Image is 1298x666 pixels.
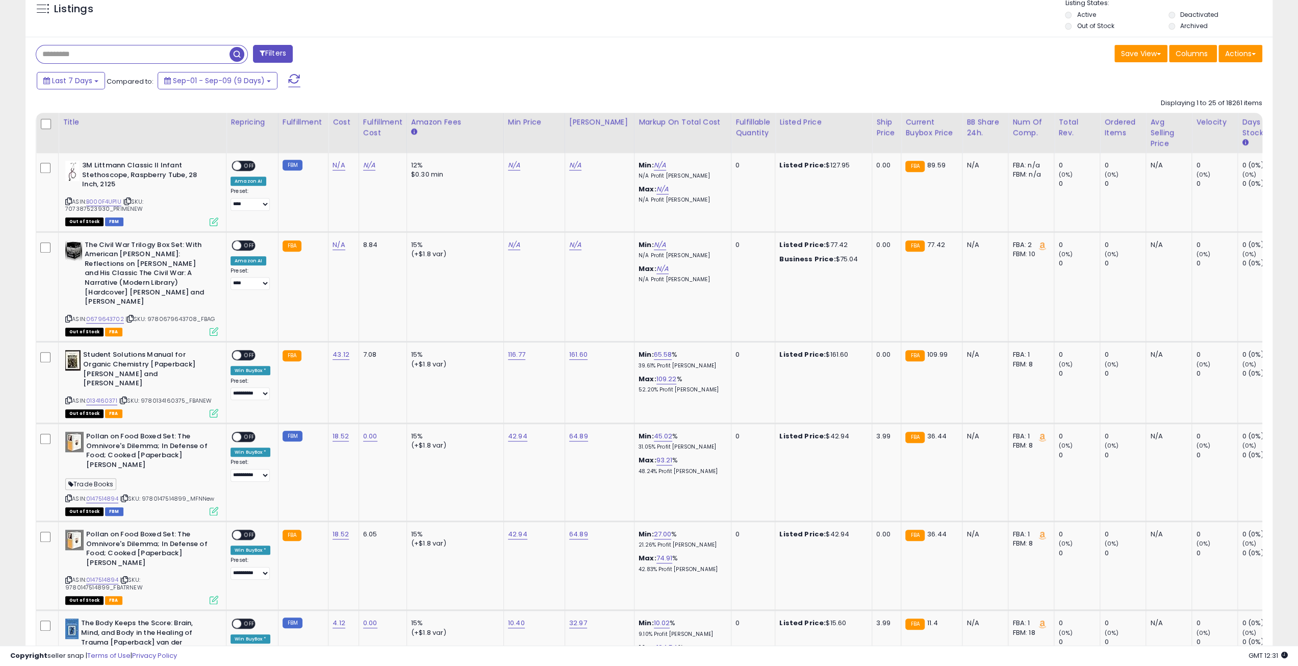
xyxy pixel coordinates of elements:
[333,618,345,628] a: 4.12
[639,264,656,274] b: Max:
[411,250,496,259] div: (+$1.8 var)
[1012,441,1046,450] div: FBM: 8
[1169,45,1217,62] button: Columns
[1058,441,1073,450] small: (0%)
[411,539,496,548] div: (+$1.8 var)
[283,240,301,252] small: FBA
[639,553,656,563] b: Max:
[283,160,302,170] small: FBM
[1150,240,1184,250] div: N/A
[1196,441,1210,450] small: (0%)
[1058,549,1100,558] div: 0
[779,350,826,359] b: Listed Price:
[363,431,377,441] a: 0.00
[65,161,80,181] img: 31O2dTW0beL._SL40_.jpg
[654,160,666,170] a: N/A
[411,117,499,128] div: Amazon Fees
[1104,539,1118,548] small: (0%)
[735,161,767,170] div: 0
[231,459,270,482] div: Preset:
[82,161,206,192] b: 3M Littmann Classic II Infant Stethoscope, Raspberry Tube, 28 Inch, 2125
[411,240,496,250] div: 15%
[1150,530,1184,539] div: N/A
[1242,451,1283,460] div: 0 (0%)
[1242,250,1256,258] small: (0%)
[779,117,868,128] div: Listed Price
[65,240,218,335] div: ASIN:
[779,530,864,539] div: $42.94
[735,619,767,628] div: 0
[1242,179,1283,188] div: 0 (0%)
[333,529,349,539] a: 18.52
[1012,539,1046,548] div: FBM: 8
[1012,161,1046,170] div: FBA: n/a
[65,576,143,591] span: | SKU: 9780147514899_FBATRNEW
[411,161,496,170] div: 12%
[876,240,893,250] div: 0.00
[639,456,723,475] div: %
[1012,360,1046,369] div: FBM: 8
[569,431,588,441] a: 64.89
[1058,240,1100,250] div: 0
[508,117,561,128] div: Min Price
[639,386,723,393] p: 52.20% Profit [PERSON_NAME]
[639,431,654,441] b: Min:
[1077,21,1114,30] label: Out of Stock
[1012,350,1046,359] div: FBA: 1
[569,240,581,250] a: N/A
[654,240,666,250] a: N/A
[1242,441,1256,450] small: (0%)
[569,350,588,360] a: 161.60
[411,360,496,369] div: (+$1.8 var)
[105,596,122,605] span: FBA
[1180,10,1218,19] label: Deactivated
[1196,250,1210,258] small: (0%)
[1104,250,1118,258] small: (0%)
[1104,240,1146,250] div: 0
[125,315,215,323] span: | SKU: 9780679643708_FBAG
[654,350,672,360] a: 65.58
[86,198,121,206] a: B000F4UP1U
[1104,619,1146,628] div: 0
[639,350,654,359] b: Min:
[508,529,527,539] a: 42.94
[656,553,673,563] a: 74.91
[65,432,218,514] div: ASIN:
[1058,179,1100,188] div: 0
[411,128,417,137] small: Amazon Fees.
[779,255,864,264] div: $75.04
[876,117,897,138] div: Ship Price
[1196,539,1210,548] small: (0%)
[639,618,654,628] b: Min:
[639,443,723,451] p: 31.05% Profit [PERSON_NAME]
[231,557,270,580] div: Preset:
[231,448,270,457] div: Win BuyBox *
[1242,432,1283,441] div: 0 (0%)
[241,531,258,539] span: OFF
[1058,250,1073,258] small: (0%)
[639,184,656,194] b: Max:
[231,188,270,211] div: Preset:
[231,267,270,290] div: Preset:
[86,530,210,570] b: Pollan on Food Boxed Set: The Omnivore's Dilemma; In Defense of Food; Cooked [Paperback] [PERSON_...
[639,196,723,204] p: N/A Profit [PERSON_NAME]
[639,117,727,128] div: Markup on Total Cost
[105,507,123,516] span: FBM
[65,409,104,418] span: All listings that are currently out of stock and unavailable for purchase on Amazon
[1104,441,1118,450] small: (0%)
[1242,549,1283,558] div: 0 (0%)
[65,530,218,603] div: ASIN:
[639,432,723,451] div: %
[63,117,222,128] div: Title
[1058,369,1100,378] div: 0
[1058,170,1073,179] small: (0%)
[86,576,118,584] a: 0147514894
[333,160,345,170] a: N/A
[779,619,864,628] div: $15.60
[639,350,723,369] div: %
[639,566,723,573] p: 42.83% Profit [PERSON_NAME]
[639,362,723,369] p: 39.61% Profit [PERSON_NAME]
[1196,161,1237,170] div: 0
[283,350,301,361] small: FBA
[1242,619,1283,628] div: 0 (0%)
